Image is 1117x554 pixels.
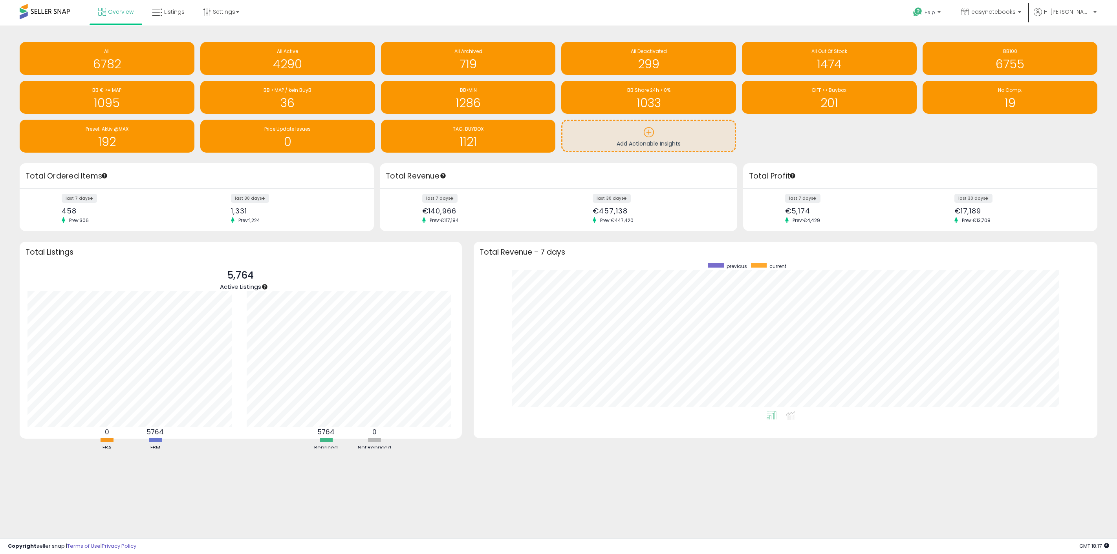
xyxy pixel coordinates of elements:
div: €457,138 [593,207,723,215]
div: 458 [62,207,191,215]
span: TAG: BUYBOX [453,126,483,132]
span: Help [925,9,935,16]
b: 5764 [147,427,164,437]
div: €17,189 [954,207,1084,215]
h1: 6782 [24,58,190,71]
h1: 1033 [565,97,732,109]
span: BB100 [1003,48,1017,55]
label: last 30 days [954,194,992,203]
span: No Comp. [998,87,1022,93]
label: last 7 days [785,194,820,203]
a: All Deactivated 299 [561,42,736,75]
span: previous [727,263,747,270]
div: FBM [132,444,179,452]
label: last 7 days [62,194,97,203]
a: All 6782 [20,42,194,75]
a: DIFF <> Buybox 201 [742,81,917,114]
b: 0 [372,427,377,437]
a: BB > MAP / kein BuyB 36 [200,81,375,114]
h1: 192 [24,135,190,148]
a: TAG: BUYBOX 1121 [381,120,556,153]
a: Add Actionable Insights [562,121,735,151]
span: All [104,48,110,55]
div: €140,966 [422,207,553,215]
div: Not Repriced [351,444,398,452]
span: BB>MIN [460,87,477,93]
div: Tooltip anchor [789,172,796,179]
span: Prev: €117,184 [426,217,463,224]
a: Hi [PERSON_NAME] [1034,8,1097,26]
span: Hi [PERSON_NAME] [1044,8,1091,16]
span: current [769,263,786,270]
a: Help [907,1,949,26]
span: All Deactivated [631,48,667,55]
a: Price Update Issues 0 [200,120,375,153]
h1: 1095 [24,97,190,109]
h3: Total Ordered Items [26,171,368,182]
a: BB>MIN 1286 [381,81,556,114]
span: Prev: 1,224 [234,217,264,224]
span: BB € >= MAP [92,87,121,93]
span: Price Update Issues [264,126,311,132]
a: No Comp. 19 [923,81,1097,114]
span: Prev: €13,708 [958,217,994,224]
a: All Active 4290 [200,42,375,75]
div: FBA [83,444,130,452]
b: 5764 [318,427,335,437]
div: Tooltip anchor [261,283,268,290]
div: 1,331 [231,207,360,215]
h1: 0 [204,135,371,148]
div: Repriced [302,444,350,452]
label: last 7 days [422,194,458,203]
span: Prev: €4,429 [789,217,824,224]
h1: 1474 [746,58,913,71]
h3: Total Revenue - 7 days [480,249,1091,255]
h1: 4290 [204,58,371,71]
h1: 6755 [927,58,1093,71]
b: 0 [105,427,109,437]
h1: 1121 [385,135,552,148]
span: easynotebooks [971,8,1016,16]
a: BB € >= MAP 1095 [20,81,194,114]
span: All Active [277,48,298,55]
span: BB > MAP / kein BuyB [264,87,311,93]
h1: 299 [565,58,732,71]
a: BB Share 24h > 0% 1033 [561,81,736,114]
a: All Archived 719 [381,42,556,75]
span: DIFF <> Buybox [812,87,846,93]
i: Get Help [913,7,923,17]
span: Listings [164,8,185,16]
span: Add Actionable Insights [617,140,681,148]
h3: Total Revenue [386,171,731,182]
label: last 30 days [231,194,269,203]
span: All Archived [454,48,482,55]
a: BB100 6755 [923,42,1097,75]
span: Active Listings [220,282,261,291]
h1: 36 [204,97,371,109]
span: Prev: 306 [65,217,93,224]
div: Tooltip anchor [101,172,108,179]
span: BB Share 24h > 0% [627,87,670,93]
label: last 30 days [593,194,631,203]
h1: 719 [385,58,552,71]
a: Preset: Aktiv @MAX 192 [20,120,194,153]
h3: Total Profit [749,171,1091,182]
p: 5,764 [220,268,261,283]
span: Preset: Aktiv @MAX [86,126,128,132]
a: All Out Of Stock 1474 [742,42,917,75]
h1: 1286 [385,97,552,109]
span: Overview [108,8,134,16]
h1: 19 [927,97,1093,109]
span: Prev: €447,420 [596,217,637,224]
div: €5,174 [785,207,914,215]
span: All Out Of Stock [811,48,847,55]
div: Tooltip anchor [439,172,447,179]
h3: Total Listings [26,249,456,255]
h1: 201 [746,97,913,109]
